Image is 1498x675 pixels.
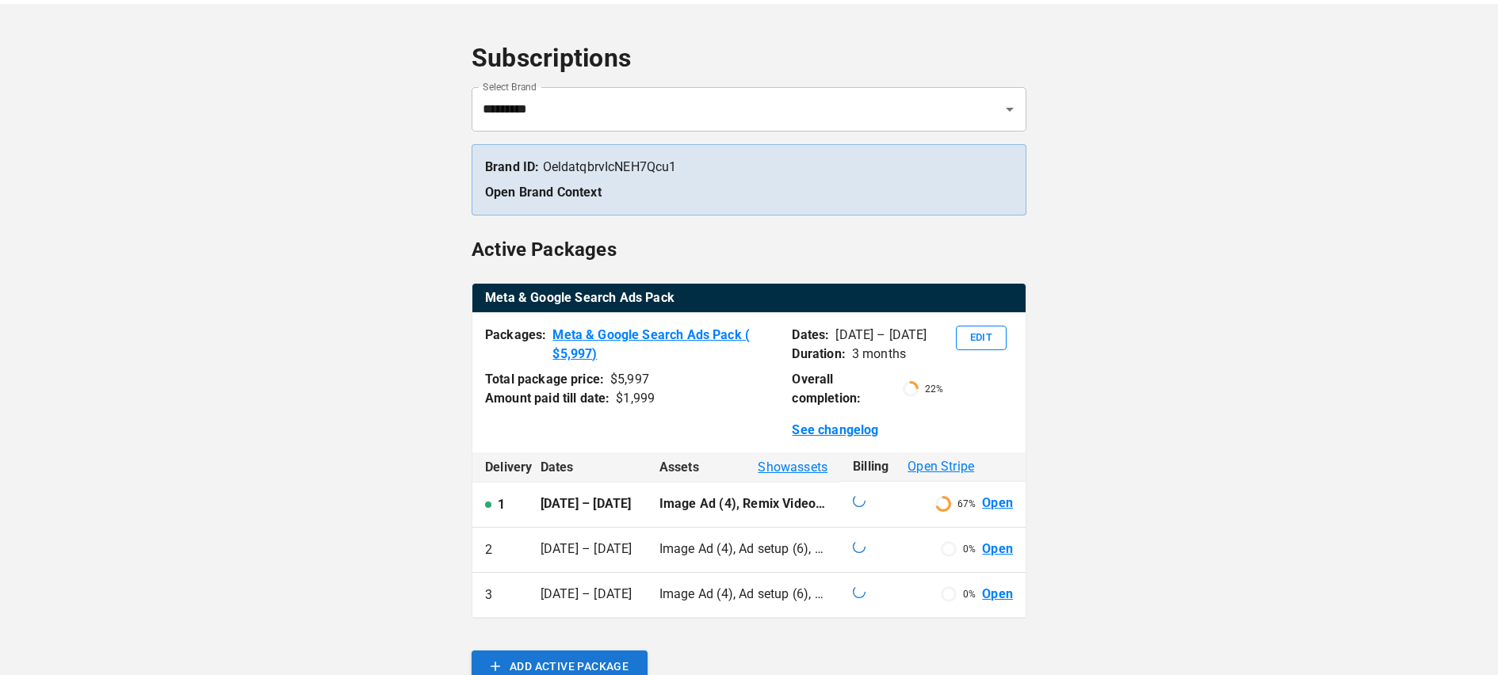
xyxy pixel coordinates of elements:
[999,98,1021,120] button: Open
[659,540,827,559] p: Image Ad (4), Ad setup (6), Ad campaign optimisation (3)
[659,585,827,604] p: Image Ad (4), Ad setup (6), Ad campaign optimisation (2)
[552,326,779,364] a: Meta & Google Search Ads Pack ( $5,997)
[956,326,1007,350] button: Edit
[528,572,647,617] td: [DATE] – [DATE]
[485,185,602,200] a: Open Brand Context
[483,80,537,93] label: Select Brand
[840,452,1026,482] th: Billing
[758,458,827,477] span: Show assets
[485,158,1013,177] p: OeldatqbrvIcNEH7Qcu1
[610,370,649,389] div: $ 5,997
[485,585,492,604] p: 3
[472,284,1026,313] table: active packages table
[963,587,976,601] p: 0 %
[472,43,1026,74] h4: Subscriptions
[982,585,1013,604] a: Open
[982,494,1013,513] a: Open
[792,421,878,440] a: See changelog
[792,370,896,408] p: Overall completion:
[528,482,647,527] td: [DATE] – [DATE]
[485,370,604,389] p: Total package price:
[792,326,829,345] p: Dates:
[852,345,906,364] p: 3 months
[925,382,943,396] p: 22 %
[659,458,827,477] div: Assets
[485,159,539,174] strong: Brand ID:
[472,452,528,482] th: Delivery
[485,326,546,364] p: Packages:
[908,457,974,476] span: Open Stripe
[498,495,505,514] p: 1
[616,389,655,408] div: $ 1,999
[472,284,1026,313] th: Meta & Google Search Ads Pack
[835,326,927,345] p: [DATE] – [DATE]
[485,389,610,408] p: Amount paid till date:
[957,497,976,511] p: 67 %
[528,527,647,572] td: [DATE] – [DATE]
[982,540,1013,559] a: Open
[963,542,976,556] p: 0 %
[485,540,492,559] p: 2
[472,235,617,265] h6: Active Packages
[528,452,647,482] th: Dates
[792,345,845,364] p: Duration:
[659,495,827,513] p: Image Ad (4), Remix Video (2), UGC (4), Ad setup (6), Ad campaign optimisation (3)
